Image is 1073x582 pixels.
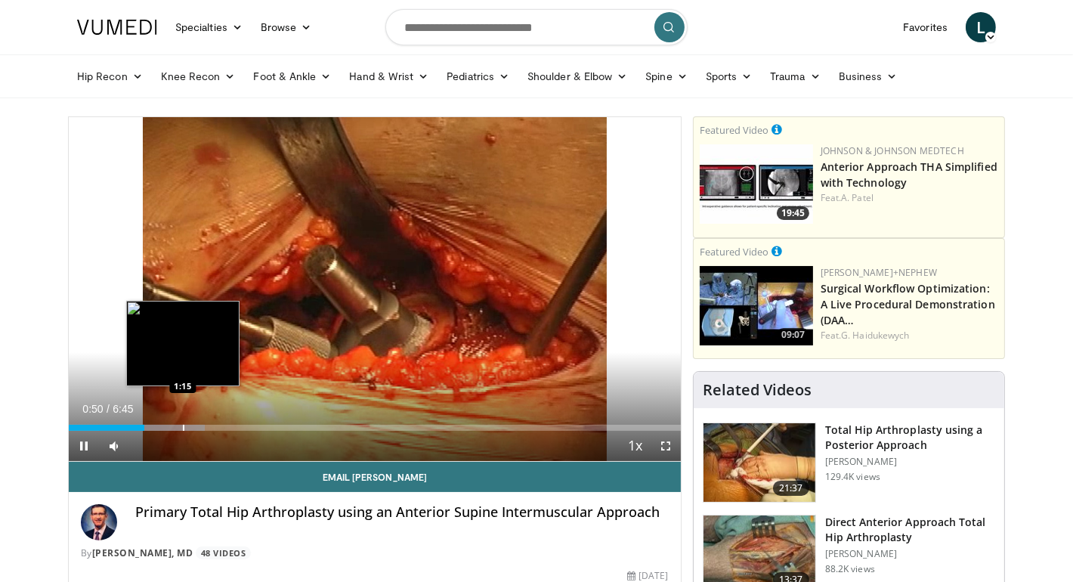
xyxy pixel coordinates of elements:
[773,481,809,496] span: 21:37
[830,61,907,91] a: Business
[340,61,438,91] a: Hand & Wrist
[166,12,252,42] a: Specialties
[825,548,995,560] p: [PERSON_NAME]
[821,281,995,327] a: Surgical Workflow Optimization: A Live Procedural Demonstration (DAA…
[825,423,995,453] h3: Total Hip Arthroplasty using a Posterior Approach
[385,9,688,45] input: Search topics, interventions
[69,462,681,492] a: Email [PERSON_NAME]
[700,266,813,345] a: 09:07
[651,431,681,461] button: Fullscreen
[703,381,812,399] h4: Related Videos
[82,403,103,415] span: 0:50
[821,191,998,205] div: Feat.
[518,61,636,91] a: Shoulder & Elbow
[700,144,813,224] img: 06bb1c17-1231-4454-8f12-6191b0b3b81a.150x105_q85_crop-smart_upscale.jpg
[92,546,193,559] a: [PERSON_NAME], MD
[69,117,681,462] video-js: Video Player
[438,61,518,91] a: Pediatrics
[841,191,874,204] a: A. Patel
[81,546,669,560] div: By
[77,20,157,35] img: VuMedi Logo
[821,329,998,342] div: Feat.
[196,546,251,559] a: 48 Videos
[152,61,245,91] a: Knee Recon
[252,12,321,42] a: Browse
[761,61,830,91] a: Trauma
[245,61,341,91] a: Foot & Ankle
[81,504,117,540] img: Avatar
[620,431,651,461] button: Playback Rate
[700,266,813,345] img: bcfc90b5-8c69-4b20-afee-af4c0acaf118.150x105_q85_crop-smart_upscale.jpg
[700,245,768,258] small: Featured Video
[99,431,129,461] button: Mute
[825,515,995,545] h3: Direct Anterior Approach Total Hip Arthroplasty
[825,471,880,483] p: 129.4K views
[126,301,240,386] img: image.jpeg
[700,144,813,224] a: 19:45
[107,403,110,415] span: /
[777,206,809,220] span: 19:45
[821,159,997,190] a: Anterior Approach THA Simplified with Technology
[636,61,696,91] a: Spine
[113,403,133,415] span: 6:45
[894,12,957,42] a: Favorites
[841,329,909,342] a: G. Haidukewych
[700,123,768,137] small: Featured Video
[697,61,762,91] a: Sports
[69,425,681,431] div: Progress Bar
[966,12,996,42] a: L
[68,61,152,91] a: Hip Recon
[777,328,809,342] span: 09:07
[703,423,815,502] img: 286987_0000_1.png.150x105_q85_crop-smart_upscale.jpg
[703,423,995,503] a: 21:37 Total Hip Arthroplasty using a Posterior Approach [PERSON_NAME] 129.4K views
[825,563,875,575] p: 88.2K views
[825,456,995,468] p: [PERSON_NAME]
[821,144,964,157] a: Johnson & Johnson MedTech
[821,266,937,279] a: [PERSON_NAME]+Nephew
[69,431,99,461] button: Pause
[135,504,669,521] h4: Primary Total Hip Arthroplasty using an Anterior Supine Intermuscular Approach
